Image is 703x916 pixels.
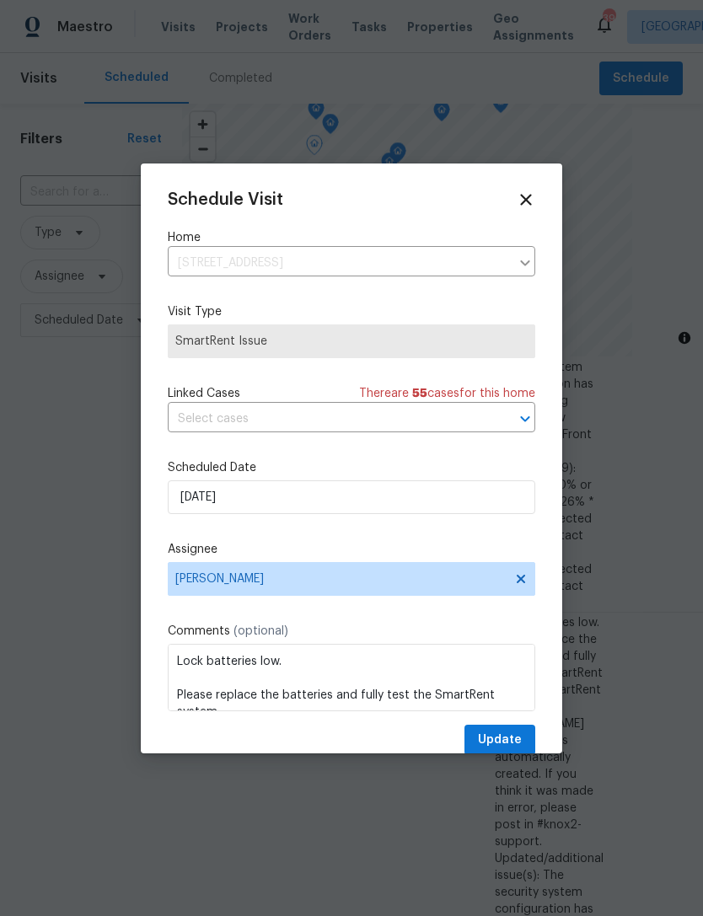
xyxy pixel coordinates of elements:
label: Visit Type [168,303,535,320]
span: SmartRent Issue [175,333,528,350]
button: Update [464,725,535,756]
span: Close [517,190,535,209]
label: Assignee [168,541,535,558]
button: Open [513,407,537,431]
span: There are case s for this home [359,385,535,402]
input: Select cases [168,406,488,432]
span: Linked Cases [168,385,240,402]
span: Schedule Visit [168,191,283,208]
label: Comments [168,623,535,640]
input: M/D/YYYY [168,480,535,514]
label: Scheduled Date [168,459,535,476]
textarea: Lock batteries low. Please replace the batteries and fully test the SmartRent system. SmartRent U... [168,644,535,711]
span: [PERSON_NAME] [175,572,506,586]
input: Enter in an address [168,250,510,276]
span: 55 [412,388,427,399]
span: (optional) [233,625,288,637]
label: Home [168,229,535,246]
span: Update [478,730,522,751]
